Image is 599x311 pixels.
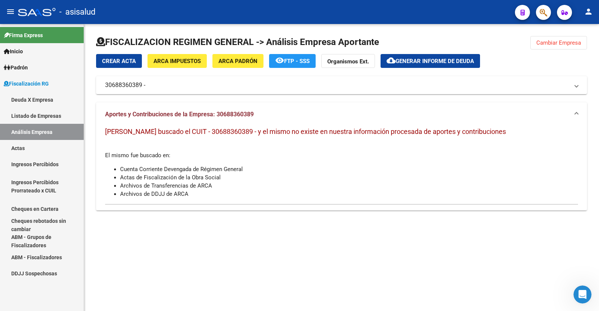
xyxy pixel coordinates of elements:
mat-expansion-panel-header: 30688360389 - [96,76,587,94]
mat-expansion-panel-header: Aportes y Contribuciones de la Empresa: 30688360389 [96,102,587,126]
span: Inicio [4,47,23,56]
span: Padrón [4,63,28,72]
span: [PERSON_NAME] buscado el CUIT - 30688360389 - y el mismo no existe en nuestra información procesa... [105,128,506,135]
li: Archivos de DDJJ de ARCA [120,190,578,198]
mat-panel-title: 30688360389 - [105,81,569,89]
iframe: Intercom live chat [573,285,591,303]
button: Crear Acta [96,54,142,68]
span: Crear Acta [102,58,136,65]
span: ARCA Padrón [218,58,257,65]
h1: FISCALIZACION REGIMEN GENERAL -> Análisis Empresa Aportante [96,36,379,48]
span: Generar informe de deuda [396,58,474,65]
li: Archivos de Transferencias de ARCA [120,182,578,190]
span: Cambiar Empresa [536,39,581,46]
mat-icon: remove_red_eye [275,56,284,65]
span: Aportes y Contribuciones de la Empresa: 30688360389 [105,111,254,118]
span: ARCA Impuestos [154,58,201,65]
div: El mismo fue buscado en: [105,126,578,198]
span: Fiscalización RG [4,80,49,88]
button: Generar informe de deuda [381,54,480,68]
span: FTP - SSS [284,58,310,65]
button: ARCA Padrón [212,54,263,68]
mat-icon: cloud_download [387,56,396,65]
mat-icon: menu [6,7,15,16]
button: Organismos Ext. [321,54,375,68]
strong: Organismos Ext. [327,58,369,65]
div: Aportes y Contribuciones de la Empresa: 30688360389 [96,126,587,210]
span: - asisalud [59,4,95,20]
button: Cambiar Empresa [530,36,587,50]
span: Firma Express [4,31,43,39]
button: ARCA Impuestos [147,54,207,68]
button: FTP - SSS [269,54,316,68]
li: Actas de Fiscalización de la Obra Social [120,173,578,182]
li: Cuenta Corriente Devengada de Régimen General [120,165,578,173]
mat-icon: person [584,7,593,16]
